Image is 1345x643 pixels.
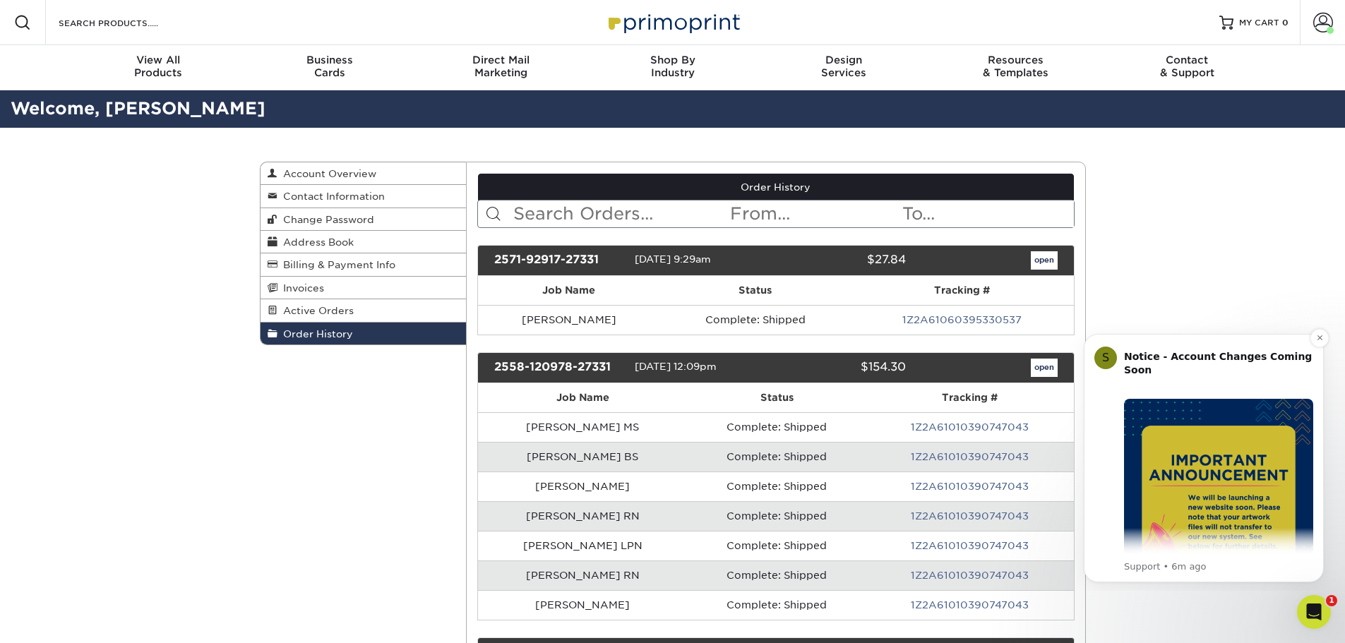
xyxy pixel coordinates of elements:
[911,421,1029,433] a: 1Z2A61010390747043
[911,540,1029,551] a: 1Z2A61010390747043
[277,191,385,202] span: Contact Information
[478,383,687,412] th: Job Name
[261,277,467,299] a: Invoices
[277,259,395,270] span: Billing & Payment Info
[415,54,587,66] span: Direct Mail
[478,590,687,620] td: [PERSON_NAME]
[478,560,687,590] td: [PERSON_NAME] RN
[687,383,866,412] th: Status
[277,328,353,339] span: Order History
[261,231,467,253] a: Address Book
[587,45,758,90] a: Shop ByIndustry
[415,54,587,79] div: Marketing
[1282,18,1289,28] span: 0
[851,276,1074,305] th: Tracking #
[478,442,687,471] td: [PERSON_NAME] BS
[687,471,866,501] td: Complete: Shipped
[587,54,758,79] div: Industry
[73,54,244,66] span: View All
[415,45,587,90] a: Direct MailMarketing
[478,501,687,531] td: [PERSON_NAME] RN
[765,359,916,377] div: $154.30
[478,305,659,335] td: [PERSON_NAME]
[930,54,1101,66] span: Resources
[687,531,866,560] td: Complete: Shipped
[261,253,467,276] a: Billing & Payment Info
[484,251,635,270] div: 2571-92917-27331
[911,510,1029,522] a: 1Z2A61010390747043
[261,299,467,322] a: Active Orders
[1031,251,1058,270] a: open
[478,471,687,501] td: [PERSON_NAME]
[659,276,851,305] th: Status
[687,560,866,590] td: Complete: Shipped
[687,442,866,471] td: Complete: Shipped
[687,501,866,531] td: Complete: Shipped
[758,54,930,66] span: Design
[57,14,195,31] input: SEARCH PRODUCTS.....
[484,359,635,377] div: 2558-120978-27331
[277,214,374,225] span: Change Password
[911,451,1029,462] a: 1Z2A61010390747043
[277,305,354,316] span: Active Orders
[244,54,415,66] span: Business
[1031,359,1058,377] a: open
[73,45,244,90] a: View AllProducts
[758,45,930,90] a: DesignServices
[635,253,711,265] span: [DATE] 9:29am
[911,481,1029,492] a: 1Z2A61010390747043
[478,174,1074,200] a: Order History
[1063,321,1345,591] iframe: Intercom notifications message
[687,412,866,442] td: Complete: Shipped
[765,251,916,270] div: $27.84
[277,236,354,248] span: Address Book
[261,185,467,208] a: Contact Information
[261,208,467,231] a: Change Password
[930,54,1101,79] div: & Templates
[261,162,467,185] a: Account Overview
[244,54,415,79] div: Cards
[901,200,1073,227] input: To...
[478,276,659,305] th: Job Name
[277,282,324,294] span: Invoices
[1239,17,1279,29] span: MY CART
[902,314,1022,325] a: 1Z2A61060395330537
[1297,595,1331,629] iframe: Intercom live chat
[1101,45,1273,90] a: Contact& Support
[635,361,717,372] span: [DATE] 12:09pm
[866,383,1073,412] th: Tracking #
[587,54,758,66] span: Shop By
[911,570,1029,581] a: 1Z2A61010390747043
[1101,54,1273,79] div: & Support
[1101,54,1273,66] span: Contact
[911,599,1029,611] a: 1Z2A61010390747043
[729,200,901,227] input: From...
[758,54,930,79] div: Services
[478,531,687,560] td: [PERSON_NAME] LPN
[277,168,376,179] span: Account Overview
[930,45,1101,90] a: Resources& Templates
[1229,605,1345,643] iframe: Google Customer Reviews
[244,45,415,90] a: BusinessCards
[602,7,743,37] img: Primoprint
[1326,595,1337,606] span: 1
[261,323,467,344] a: Order History
[687,590,866,620] td: Complete: Shipped
[512,200,729,227] input: Search Orders...
[478,412,687,442] td: [PERSON_NAME] MS
[73,54,244,79] div: Products
[659,305,851,335] td: Complete: Shipped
